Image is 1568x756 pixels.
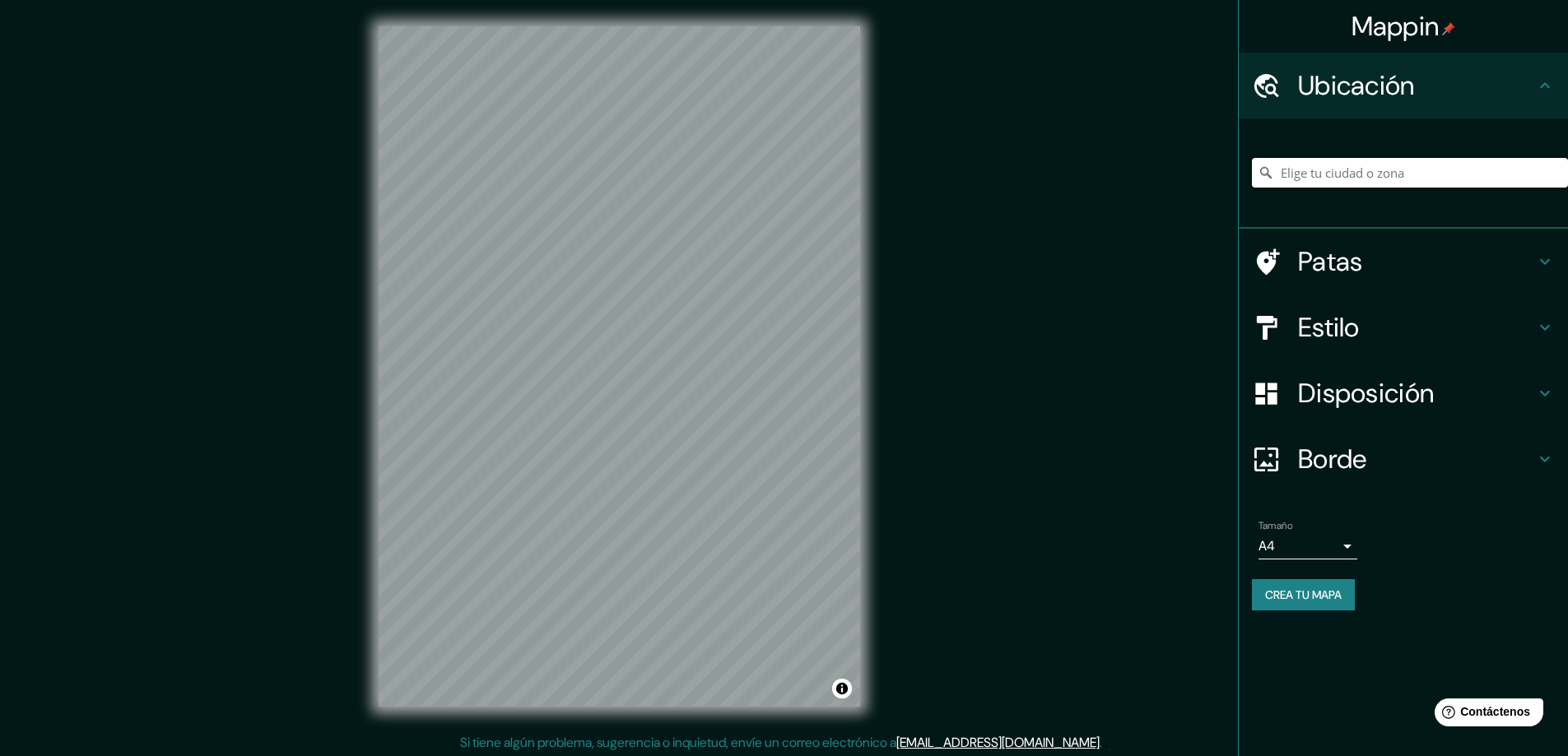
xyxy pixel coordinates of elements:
[1105,733,1108,751] font: .
[1298,68,1415,103] font: Ubicación
[379,26,860,707] canvas: Mapa
[1259,537,1275,554] font: A4
[1239,229,1568,295] div: Patas
[460,734,896,751] font: Si tiene algún problema, sugerencia o inquietud, envíe un correo electrónico a
[1421,692,1550,738] iframe: Lanzador de widgets de ayuda
[1239,53,1568,118] div: Ubicación
[1239,426,1568,492] div: Borde
[1252,579,1355,610] button: Crea tu mapa
[1100,734,1102,751] font: .
[1239,360,1568,426] div: Disposición
[1442,22,1455,35] img: pin-icon.png
[832,679,852,698] button: Activar o desactivar atribución
[1259,533,1357,559] div: A4
[1352,9,1440,44] font: Mappin
[1298,376,1434,410] font: Disposición
[1298,310,1360,345] font: Estilo
[1259,519,1292,532] font: Tamaño
[1265,587,1342,602] font: Crea tu mapa
[1298,442,1367,476] font: Borde
[1252,158,1568,188] input: Elige tu ciudad o zona
[1239,295,1568,360] div: Estilo
[1298,244,1363,279] font: Patas
[1102,733,1105,751] font: .
[896,734,1100,751] a: [EMAIL_ADDRESS][DOMAIN_NAME]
